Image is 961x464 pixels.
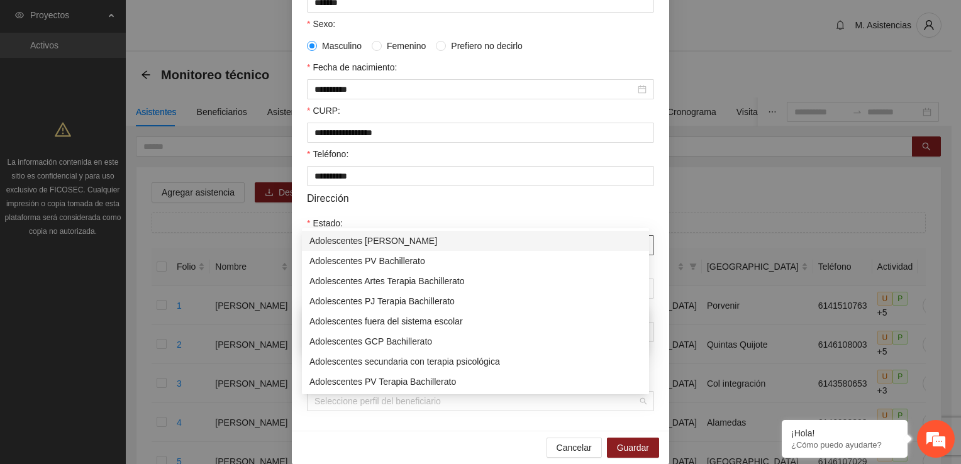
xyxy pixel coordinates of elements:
div: Adolescentes PV Bachillerato [302,251,649,271]
div: Adolescentes PV Bachillerato [309,254,642,268]
input: CURP: [307,123,654,143]
label: CURP: [307,104,340,118]
div: Adolescentes PV Terapia Bachillerato [309,375,642,389]
span: Masculino [317,39,367,53]
button: Cancelar [547,438,602,458]
div: Adolescentes Artes Terapia Bachillerato [302,271,649,291]
div: Adolescentes PJ Terapia Bachillerato [302,291,649,311]
span: Cancelar [557,441,592,455]
div: Adolescentes PV Terapia Bachillerato [302,372,649,392]
span: Prefiero no decirlo [446,39,528,53]
span: Femenino [382,39,431,53]
input: Perfil de beneficiario [314,392,638,411]
span: Guardar [617,441,649,455]
div: Adolescentes fuera del sistema escolar [302,311,649,331]
div: Adolescentes PJ Bachillerato [302,231,649,251]
div: Adolescentes [PERSON_NAME] [309,234,642,248]
label: Fecha de nacimiento: [307,60,397,74]
label: Estado: [307,216,343,230]
textarea: Escriba su mensaje y pulse “Intro” [6,321,240,365]
span: Dirección [307,191,349,206]
p: ¿Cómo puedo ayudarte? [791,440,898,450]
label: Teléfono: [307,147,348,161]
div: Minimizar ventana de chat en vivo [206,6,236,36]
div: Chatee con nosotros ahora [65,64,211,80]
div: Adolescentes PJ Terapia Bachillerato [309,294,642,308]
div: Adolescentes secundaria con terapia psicológica [309,355,642,368]
div: Adolescentes Artes Terapia Bachillerato [309,274,642,288]
button: Guardar [607,438,659,458]
div: Adolescentes secundaria con terapia psicológica [302,351,649,372]
label: Sexo: [307,17,335,31]
div: Adolescentes GCP Bachillerato [302,331,649,351]
div: ¡Hola! [791,428,898,438]
div: Adolescentes GCP Bachillerato [309,334,642,348]
div: Adolescentes fuera del sistema escolar [309,314,642,328]
span: Estamos en línea. [73,157,174,284]
input: Fecha de nacimiento: [314,82,635,96]
input: Teléfono: [307,166,654,186]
